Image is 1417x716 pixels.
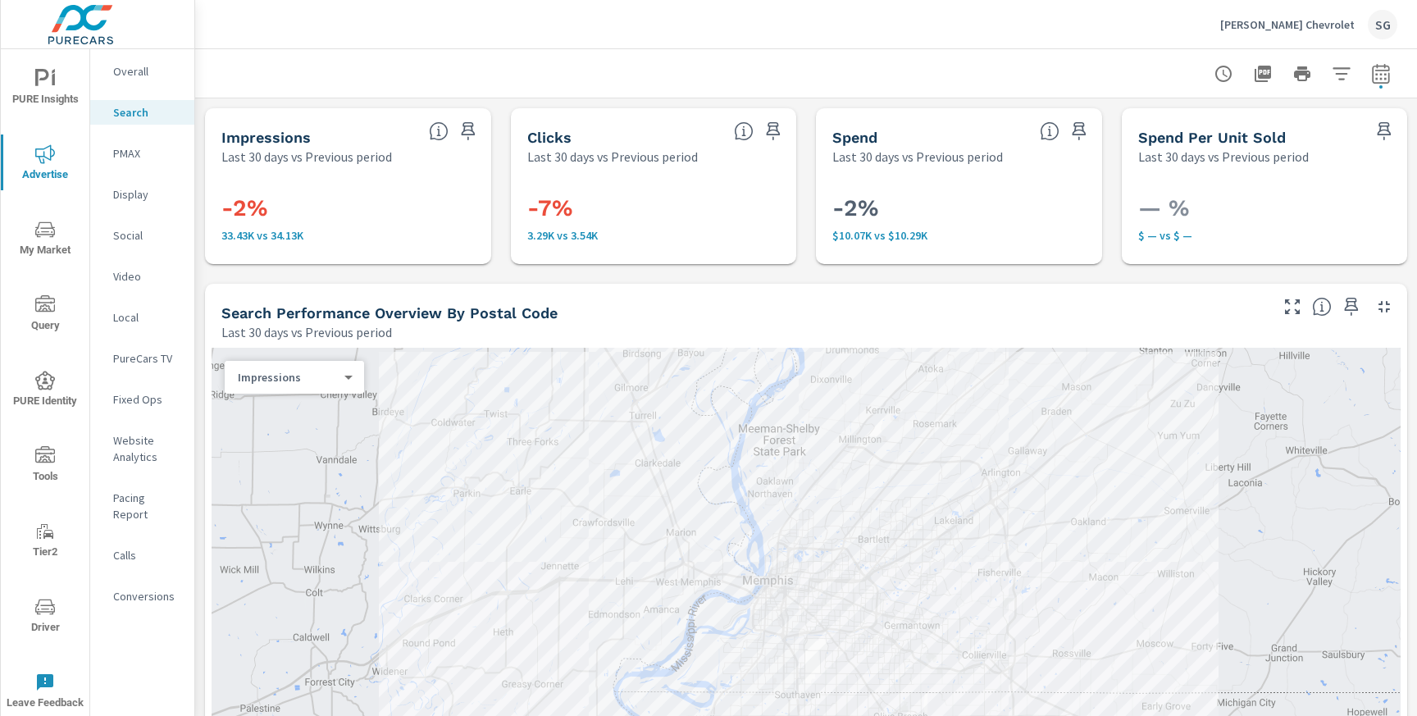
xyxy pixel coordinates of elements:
h3: -2% [832,194,1086,222]
div: Conversions [90,584,194,609]
p: $10,069 vs $10,293 [832,229,1086,242]
span: Save this to your personalized report [760,118,786,144]
p: Video [113,268,181,285]
button: Print Report [1286,57,1319,90]
div: Display [90,182,194,207]
div: Overall [90,59,194,84]
button: Make Fullscreen [1279,294,1305,320]
p: PureCars TV [113,350,181,367]
div: PMAX [90,141,194,166]
p: Website Analytics [113,432,181,465]
span: Save this to your personalized report [1066,118,1092,144]
div: Local [90,305,194,330]
p: Calls [113,547,181,563]
div: PureCars TV [90,346,194,371]
span: Understand Search performance data by postal code. Individual postal codes can be selected and ex... [1312,297,1332,317]
span: Tier2 [6,522,84,562]
div: Video [90,264,194,289]
h3: -2% [221,194,475,222]
p: Display [113,186,181,203]
span: Driver [6,597,84,637]
h5: Spend [832,129,877,146]
p: Pacing Report [113,490,181,522]
button: Minimize Widget [1371,294,1397,320]
span: Query [6,295,84,335]
h3: -7% [527,194,781,222]
h5: Search Performance Overview By Postal Code [221,304,558,322]
div: Pacing Report [90,486,194,527]
h5: Clicks [527,129,572,146]
p: $ — vs $ — [1138,229,1392,242]
h3: — % [1138,194,1392,222]
div: SG [1368,10,1397,39]
p: Overall [113,63,181,80]
p: Local [113,309,181,326]
button: Select Date Range [1365,57,1397,90]
p: [PERSON_NAME] Chevrolet [1220,17,1355,32]
p: 3,287 vs 3,543 [527,229,781,242]
h5: Spend Per Unit Sold [1138,129,1286,146]
div: Impressions [225,370,351,385]
span: Save this to your personalized report [455,118,481,144]
span: Leave Feedback [6,673,84,713]
p: Conversions [113,588,181,604]
p: Fixed Ops [113,391,181,408]
div: Search [90,100,194,125]
div: Calls [90,543,194,568]
span: The amount of money spent on advertising during the period. [1040,121,1059,141]
p: Impressions [238,370,338,385]
p: Last 30 days vs Previous period [221,147,392,166]
span: Tools [6,446,84,486]
span: The number of times an ad was shown on your behalf. [429,121,449,141]
p: Last 30 days vs Previous period [1138,147,1309,166]
p: Last 30 days vs Previous period [832,147,1003,166]
p: 33,428 vs 34,130 [221,229,475,242]
div: Website Analytics [90,428,194,469]
p: Last 30 days vs Previous period [527,147,698,166]
span: Save this to your personalized report [1338,294,1365,320]
p: Social [113,227,181,244]
span: PURE Identity [6,371,84,411]
button: Apply Filters [1325,57,1358,90]
p: Search [113,104,181,121]
div: Fixed Ops [90,387,194,412]
span: My Market [6,220,84,260]
div: Social [90,223,194,248]
span: Advertise [6,144,84,185]
p: PMAX [113,145,181,162]
h5: Impressions [221,129,311,146]
span: PURE Insights [6,69,84,109]
span: The number of times an ad was clicked by a consumer. [734,121,754,141]
span: Save this to your personalized report [1371,118,1397,144]
p: Last 30 days vs Previous period [221,322,392,342]
button: "Export Report to PDF" [1246,57,1279,90]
